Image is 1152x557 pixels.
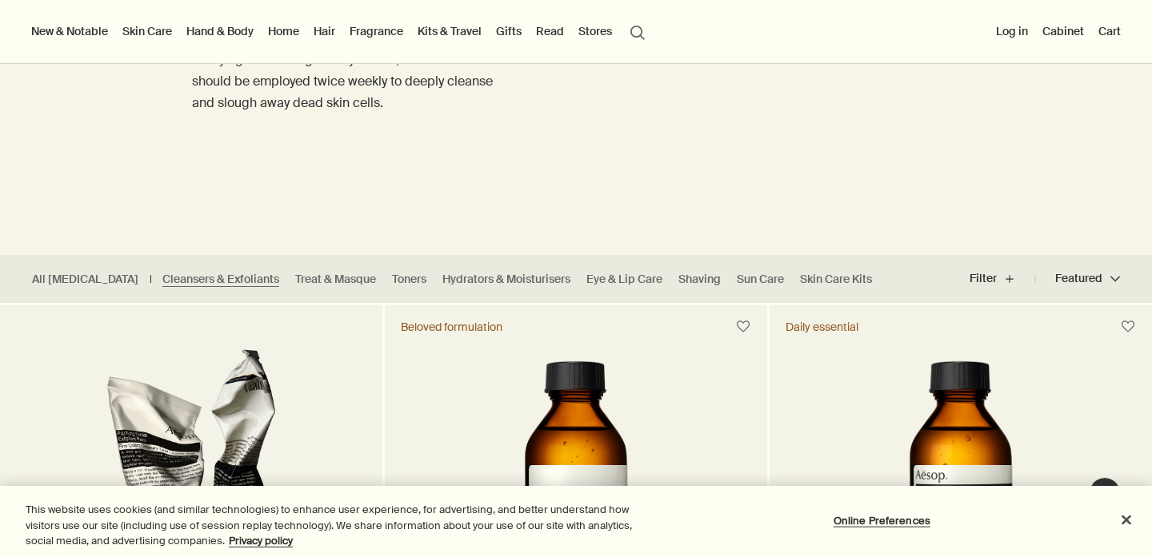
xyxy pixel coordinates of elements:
[493,21,525,42] a: Gifts
[1095,21,1124,42] button: Cart
[32,272,138,287] a: All [MEDICAL_DATA]
[401,320,502,334] div: Beloved formulation
[265,21,302,42] a: Home
[832,504,932,536] button: Online Preferences, Opens the preference center dialog
[533,21,567,42] a: Read
[1109,502,1144,537] button: Close
[229,534,293,547] a: More information about your privacy, opens in a new tab
[786,320,858,334] div: Daily essential
[729,312,758,341] button: Save to cabinet
[183,21,257,42] a: Hand & Body
[970,260,1035,298] button: Filter
[586,272,662,287] a: Eye & Lip Care
[575,21,615,42] button: Stores
[414,21,485,42] a: Kits & Travel
[162,272,279,287] a: Cleansers & Exfoliants
[737,272,784,287] a: Sun Care
[295,272,376,287] a: Treat & Masque
[1035,260,1120,298] button: Featured
[192,27,512,114] p: An effective yet gentle cleanser purifies the skin daily, readying it for toning and hydration, w...
[119,21,175,42] a: Skin Care
[800,272,872,287] a: Skin Care Kits
[1089,477,1121,509] button: Live Assistance
[678,272,721,287] a: Shaving
[392,272,426,287] a: Toners
[993,21,1031,42] button: Log in
[623,16,652,46] button: Open search
[346,21,406,42] a: Fragrance
[26,502,634,549] div: This website uses cookies (and similar technologies) to enhance user experience, for advertising,...
[28,21,111,42] button: New & Notable
[1114,312,1142,341] button: Save to cabinet
[1039,21,1087,42] a: Cabinet
[442,272,570,287] a: Hydrators & Moisturisers
[310,21,338,42] a: Hair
